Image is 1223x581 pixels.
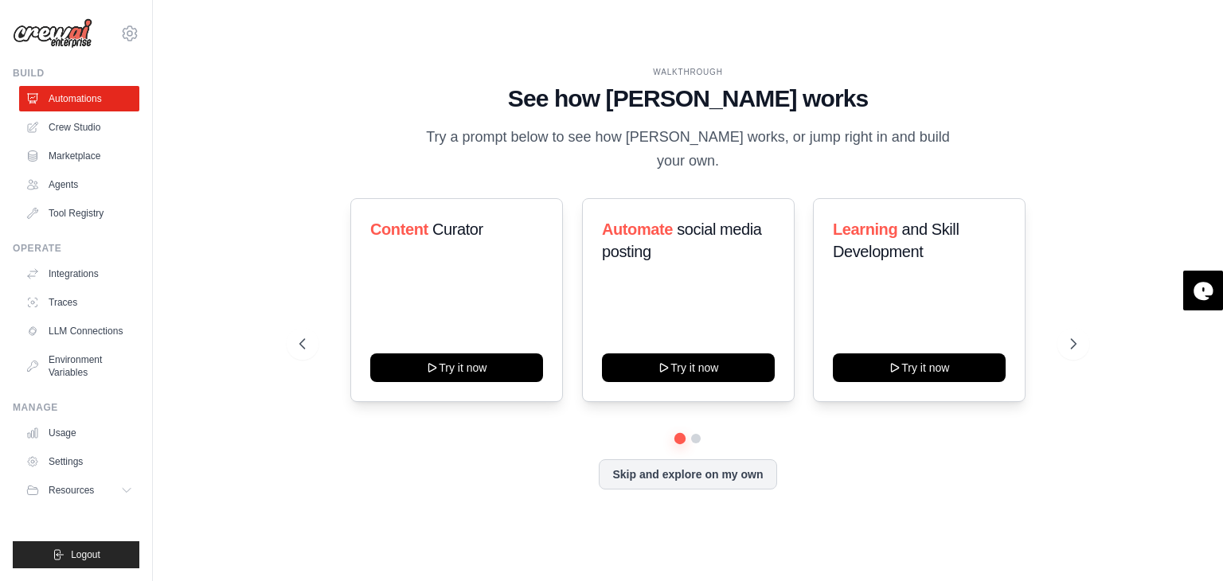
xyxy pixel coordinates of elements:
[19,115,139,140] a: Crew Studio
[602,353,775,382] button: Try it now
[19,478,139,503] button: Resources
[432,220,483,238] span: Curator
[13,401,139,414] div: Manage
[370,220,428,238] span: Content
[833,220,959,260] span: and Skill Development
[13,541,139,568] button: Logout
[299,66,1076,78] div: WALKTHROUGH
[19,318,139,344] a: LLM Connections
[13,242,139,255] div: Operate
[602,220,762,260] span: social media posting
[19,172,139,197] a: Agents
[19,201,139,226] a: Tool Registry
[19,420,139,446] a: Usage
[833,220,897,238] span: Learning
[19,86,139,111] a: Automations
[370,353,543,382] button: Try it now
[602,220,673,238] span: Automate
[19,143,139,169] a: Marketplace
[833,353,1006,382] button: Try it now
[299,84,1076,113] h1: See how [PERSON_NAME] works
[19,290,139,315] a: Traces
[13,67,139,80] div: Build
[13,18,92,49] img: Logo
[19,347,139,385] a: Environment Variables
[420,126,955,173] p: Try a prompt below to see how [PERSON_NAME] works, or jump right in and build your own.
[19,449,139,474] a: Settings
[1143,505,1223,581] iframe: Chat Widget
[599,459,776,489] button: Skip and explore on my own
[19,261,139,287] a: Integrations
[71,548,100,561] span: Logout
[49,484,94,497] span: Resources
